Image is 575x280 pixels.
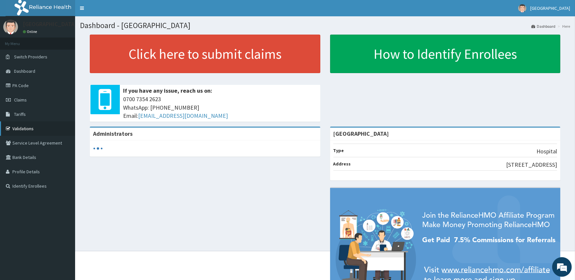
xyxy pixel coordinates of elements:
a: Online [23,29,39,34]
b: If you have any issue, reach us on: [123,87,212,94]
span: [GEOGRAPHIC_DATA] [530,5,570,11]
span: Tariffs [14,111,26,117]
p: [GEOGRAPHIC_DATA] [23,21,77,27]
a: How to Identify Enrollees [330,35,561,73]
p: Hospital [536,147,557,156]
b: Address [333,161,351,167]
li: Here [556,23,570,29]
img: User Image [3,20,18,34]
strong: [GEOGRAPHIC_DATA] [333,130,389,137]
a: Dashboard [531,23,555,29]
a: [EMAIL_ADDRESS][DOMAIN_NAME] [138,112,228,119]
span: Switch Providers [14,54,47,60]
span: Dashboard [14,68,35,74]
svg: audio-loading [93,144,103,153]
a: Click here to submit claims [90,35,320,73]
b: Type [333,148,344,153]
img: User Image [518,4,526,12]
span: Claims [14,97,27,103]
span: 0700 7354 2623 WhatsApp: [PHONE_NUMBER] Email: [123,95,317,120]
b: Administrators [93,130,133,137]
h1: Dashboard - [GEOGRAPHIC_DATA] [80,21,570,30]
p: [STREET_ADDRESS] [506,161,557,169]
